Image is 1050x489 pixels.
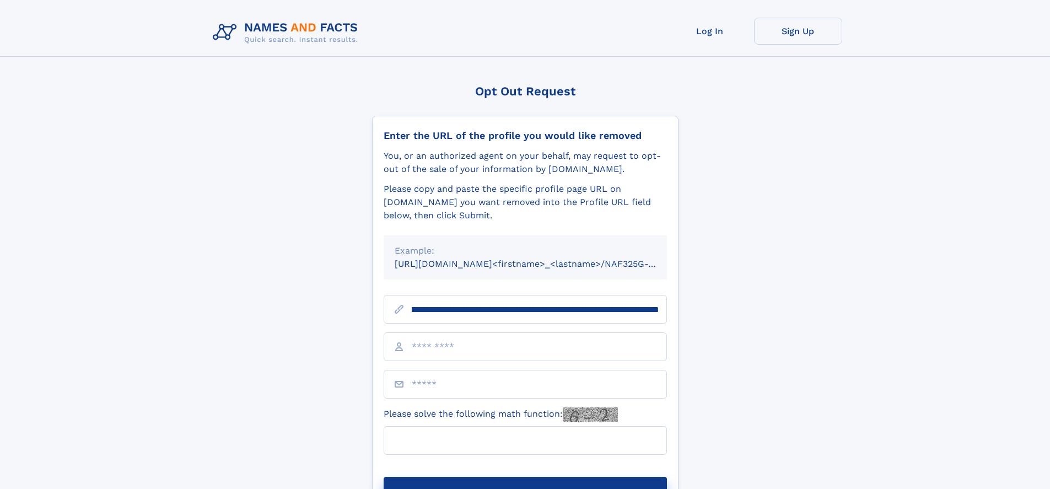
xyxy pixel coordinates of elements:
[666,18,754,45] a: Log In
[395,244,656,257] div: Example:
[395,259,688,269] small: [URL][DOMAIN_NAME]<firstname>_<lastname>/NAF325G-xxxxxxxx
[384,182,667,222] div: Please copy and paste the specific profile page URL on [DOMAIN_NAME] you want removed into the Pr...
[372,84,679,98] div: Opt Out Request
[208,18,367,47] img: Logo Names and Facts
[384,407,618,422] label: Please solve the following math function:
[384,130,667,142] div: Enter the URL of the profile you would like removed
[384,149,667,176] div: You, or an authorized agent on your behalf, may request to opt-out of the sale of your informatio...
[754,18,842,45] a: Sign Up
